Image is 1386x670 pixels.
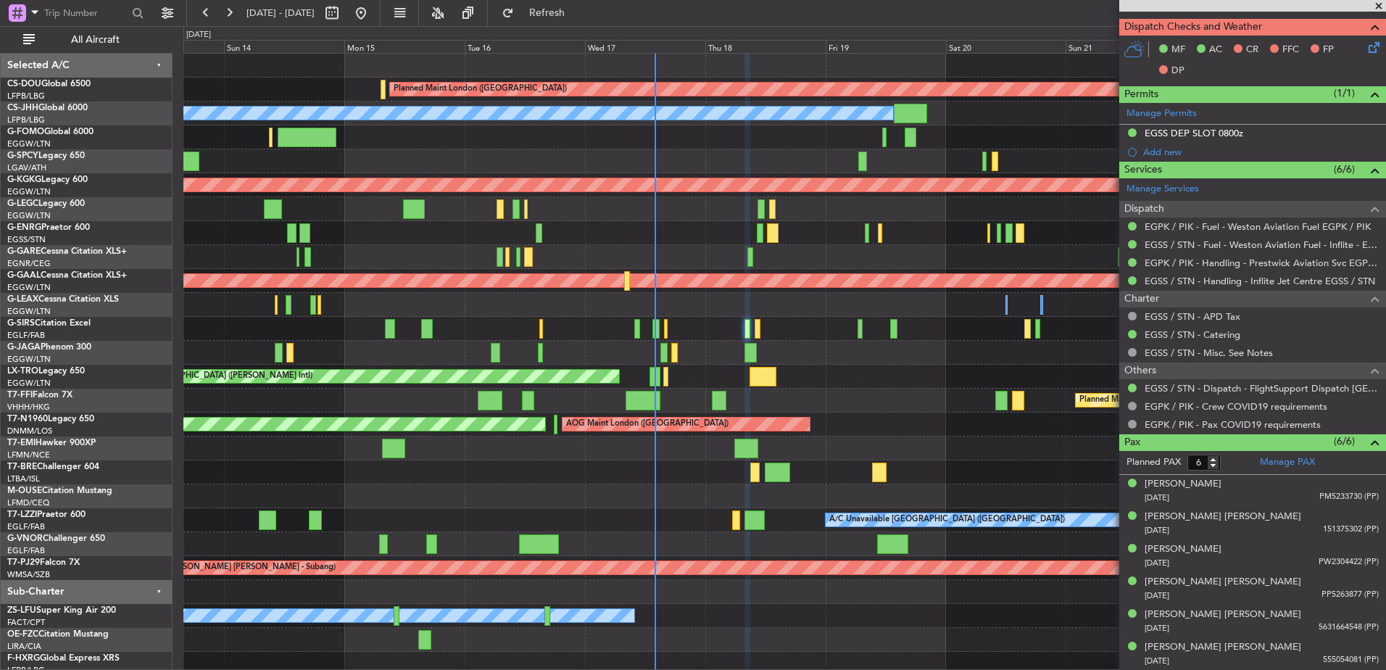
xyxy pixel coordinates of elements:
span: 151375302 (PP) [1323,524,1379,536]
span: G-JAGA [7,343,41,352]
span: [DATE] [1145,623,1169,634]
a: G-JAGAPhenom 300 [7,343,91,352]
div: [PERSON_NAME] [PERSON_NAME] [1145,640,1301,655]
label: Planned PAX [1126,455,1181,470]
span: [DATE] [1145,590,1169,601]
div: Sat 20 [946,40,1066,53]
span: CS-DOU [7,80,41,88]
a: EGGW/LTN [7,354,51,365]
span: Permits [1124,86,1158,103]
a: T7-LZZIPraetor 600 [7,510,86,519]
a: LFMD/CEQ [7,497,49,508]
span: FP [1323,43,1334,57]
span: [DATE] [1145,525,1169,536]
a: EGPK / PIK - Crew COVID19 requirements [1145,400,1327,413]
a: EGGW/LTN [7,186,51,197]
a: EGGW/LTN [7,306,51,317]
a: EGSS / STN - Fuel - Weston Aviation Fuel - Inflite - EGSS / STN [1145,239,1379,251]
span: [DATE] [1145,492,1169,503]
span: Dispatch [1124,201,1164,218]
span: G-SPCY [7,152,38,160]
a: EGLF/FAB [7,330,45,341]
button: Refresh [495,1,582,25]
span: LX-TRO [7,367,38,376]
div: [PERSON_NAME] [PERSON_NAME] [1145,510,1301,524]
a: EGSS/STN [7,234,46,245]
a: M-OUSECitation Mustang [7,487,112,495]
a: G-VNORChallenger 650 [7,534,105,543]
a: G-FOMOGlobal 6000 [7,128,94,136]
div: [PERSON_NAME] [1145,477,1221,492]
a: G-ENRGPraetor 600 [7,223,90,232]
span: FFC [1282,43,1299,57]
a: LIRA/CIA [7,641,41,652]
span: G-ENRG [7,223,41,232]
div: Fri 19 [826,40,946,53]
div: Tue 16 [465,40,585,53]
a: EGLF/FAB [7,521,45,532]
a: Manage PAX [1260,455,1315,470]
span: Services [1124,162,1162,178]
div: [PERSON_NAME] [PERSON_NAME] [1145,608,1301,622]
span: G-FOMO [7,128,44,136]
a: VHHH/HKG [7,402,50,413]
div: Mon 15 [344,40,465,53]
a: EGPK / PIK - Handling - Prestwick Aviation Svc EGPK / PIK [1145,257,1379,269]
span: AC [1209,43,1222,57]
span: G-LEGC [7,199,38,208]
span: G-GARE [7,247,41,256]
a: EGGW/LTN [7,378,51,389]
span: G-SIRS [7,319,35,328]
a: ZS-LFUSuper King Air 200 [7,606,116,615]
a: WMSA/SZB [7,569,50,580]
a: FACT/CPT [7,617,45,628]
span: ZS-LFU [7,606,36,615]
a: EGGW/LTN [7,138,51,149]
span: [DATE] - [DATE] [246,7,315,20]
span: (1/1) [1334,86,1355,101]
a: G-SPCYLegacy 650 [7,152,85,160]
a: CS-DOUGlobal 6500 [7,80,91,88]
a: EGPK / PIK - Fuel - Weston Aviation Fuel EGPK / PIK [1145,220,1371,233]
span: T7-LZZI [7,510,37,519]
span: MF [1171,43,1185,57]
a: DNMM/LOS [7,426,52,437]
div: AOG Maint London ([GEOGRAPHIC_DATA]) [566,413,729,435]
a: LGAV/ATH [7,162,46,173]
a: T7-BREChallenger 604 [7,463,99,471]
span: Refresh [517,8,578,18]
div: Wed 17 [585,40,705,53]
span: (6/6) [1334,434,1355,449]
a: T7-FFIFalcon 7X [7,391,72,400]
div: A/C Unavailable [GEOGRAPHIC_DATA] ([GEOGRAPHIC_DATA]) [829,509,1065,531]
a: EGLF/FAB [7,545,45,556]
a: EGNR/CEG [7,258,51,269]
span: T7-EMI [7,439,36,447]
a: EGGW/LTN [7,282,51,293]
div: [PERSON_NAME] [PERSON_NAME] [1145,575,1301,590]
div: Sun 21 [1066,40,1186,53]
div: Unplanned Maint [GEOGRAPHIC_DATA] ([PERSON_NAME] Intl) [78,365,312,387]
span: G-GAAL [7,271,41,280]
a: G-GAALCessna Citation XLS+ [7,271,127,280]
a: LTBA/ISL [7,473,40,484]
a: EGSS / STN - APD Tax [1145,310,1240,323]
span: T7-PJ29 [7,558,40,567]
span: 5631664548 (PP) [1319,621,1379,634]
a: LX-TROLegacy 650 [7,367,85,376]
a: OE-FZCCitation Mustang [7,630,109,639]
a: EGSS / STN - Misc. See Notes [1145,347,1273,359]
span: [DATE] [1145,558,1169,568]
a: Manage Services [1126,182,1199,197]
div: Sun 14 [224,40,344,53]
span: F-HXRG [7,654,40,663]
a: G-GARECessna Citation XLS+ [7,247,127,256]
div: EGSS DEP SLOT 0800z [1145,127,1243,139]
a: T7-N1960Legacy 650 [7,415,94,423]
span: 555054081 (PP) [1323,654,1379,666]
div: [PERSON_NAME] [1145,542,1221,557]
span: G-KGKG [7,175,41,184]
div: [DATE] [186,29,211,41]
a: LFPB/LBG [7,91,45,102]
span: (6/6) [1334,162,1355,177]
